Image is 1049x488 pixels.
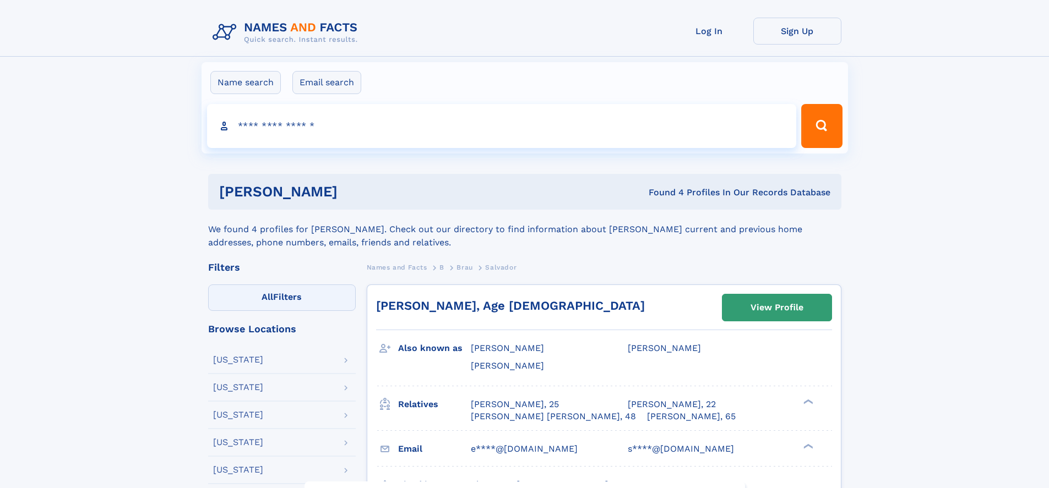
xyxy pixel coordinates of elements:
div: [US_STATE] [213,438,263,447]
a: [PERSON_NAME], 22 [628,398,716,410]
div: [US_STATE] [213,355,263,364]
label: Filters [208,284,356,311]
span: [PERSON_NAME] [471,360,544,371]
label: Name search [210,71,281,94]
div: [US_STATE] [213,383,263,392]
span: All [262,292,273,302]
h3: Relatives [398,395,471,414]
span: B [439,264,444,271]
div: We found 4 profiles for [PERSON_NAME]. Check out our directory to find information about [PERSON_... [208,210,841,249]
div: Found 4 Profiles In Our Records Database [493,187,830,199]
div: ❯ [801,442,814,449]
div: Filters [208,262,356,272]
a: Brau [456,260,472,274]
a: View Profile [722,294,831,321]
input: search input [207,104,797,148]
div: Browse Locations [208,324,356,334]
a: [PERSON_NAME], Age [DEMOGRAPHIC_DATA] [376,299,645,312]
span: [PERSON_NAME] [471,343,544,353]
a: [PERSON_NAME], 25 [471,398,559,410]
a: [PERSON_NAME] [PERSON_NAME], 48 [471,410,636,423]
h1: [PERSON_NAME] [219,185,493,199]
a: B [439,260,444,274]
a: [PERSON_NAME], 65 [647,410,736,423]
button: Search Button [801,104,842,148]
div: View Profile [751,295,803,320]
span: Brau [456,264,472,271]
div: [US_STATE] [213,465,263,474]
span: [PERSON_NAME] [628,343,701,353]
a: Names and Facts [367,260,427,274]
h3: Also known as [398,339,471,358]
a: Sign Up [753,18,841,45]
img: Logo Names and Facts [208,18,367,47]
span: Salvador [485,264,517,271]
label: Email search [292,71,361,94]
a: Log In [665,18,753,45]
div: ❯ [801,398,814,405]
div: [US_STATE] [213,410,263,419]
h3: Email [398,440,471,458]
